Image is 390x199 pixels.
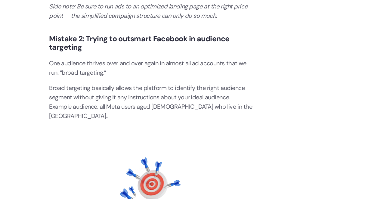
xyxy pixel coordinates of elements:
[49,2,254,20] p: ‍
[49,127,254,136] p: ‍
[49,83,254,121] p: Broad targeting basically allows the platform to identify the right audience segment without givi...
[49,59,254,77] p: One audience thrives over and over again in almost all ad accounts that we run: “broad targeting.”
[49,2,247,20] em: Side note: Be sure to run ads to an optimized landing page at the right price point — the simplif...
[106,112,108,120] strong: .
[49,34,230,52] strong: Mistake 2: Trying to outsmart Facebook in audience targeting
